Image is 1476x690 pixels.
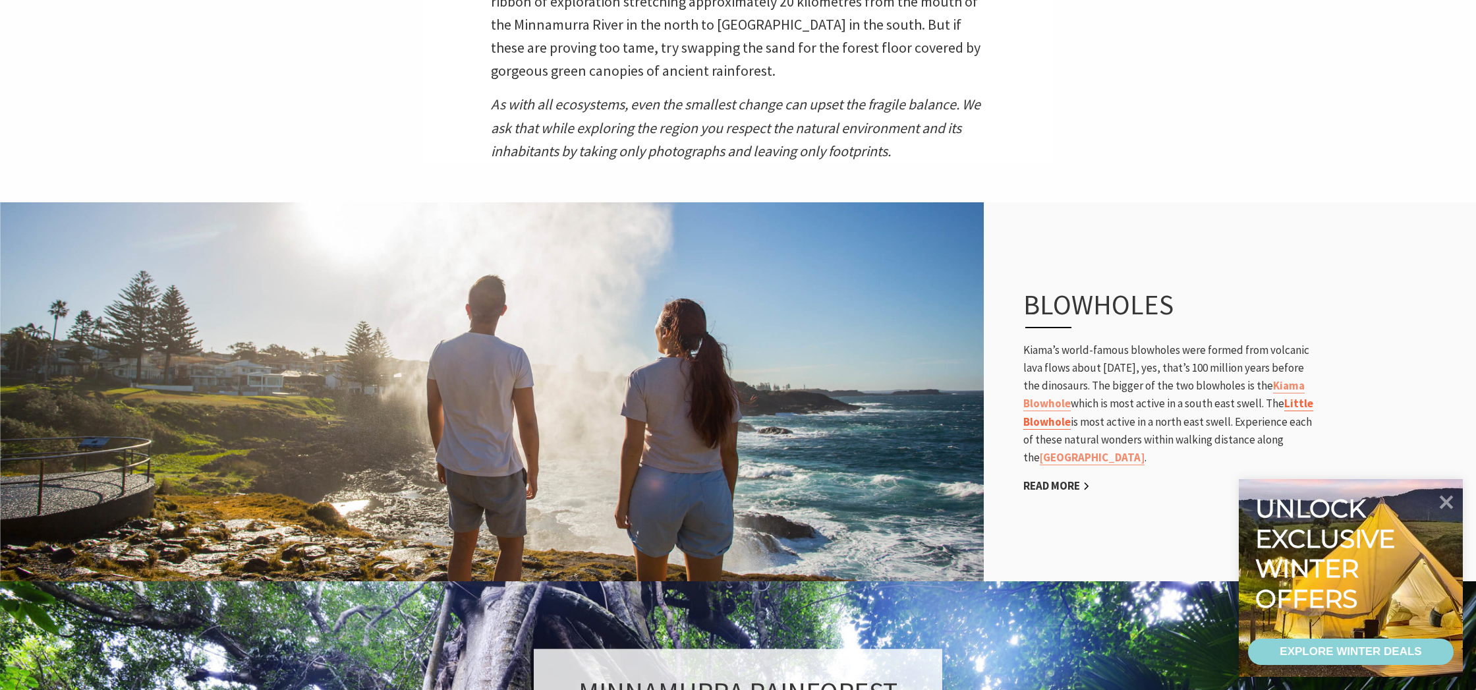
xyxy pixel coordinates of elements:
p: Kiama’s world-famous blowholes were formed from volcanic lava flows about [DATE], yes, that’s 100... [1023,341,1313,467]
div: Unlock exclusive winter offers [1255,494,1401,614]
em: As with all ecosystems, even the smallest change can upset the fragile balance. We ask that while... [491,95,980,159]
a: Little Blowhole [1023,396,1313,429]
a: EXPLORE WINTER DEALS [1248,639,1454,665]
a: Read More [1023,478,1090,494]
a: [GEOGRAPHIC_DATA] [1040,450,1145,465]
h3: Blowholes [1023,288,1284,328]
div: EXPLORE WINTER DEALS [1280,639,1421,665]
